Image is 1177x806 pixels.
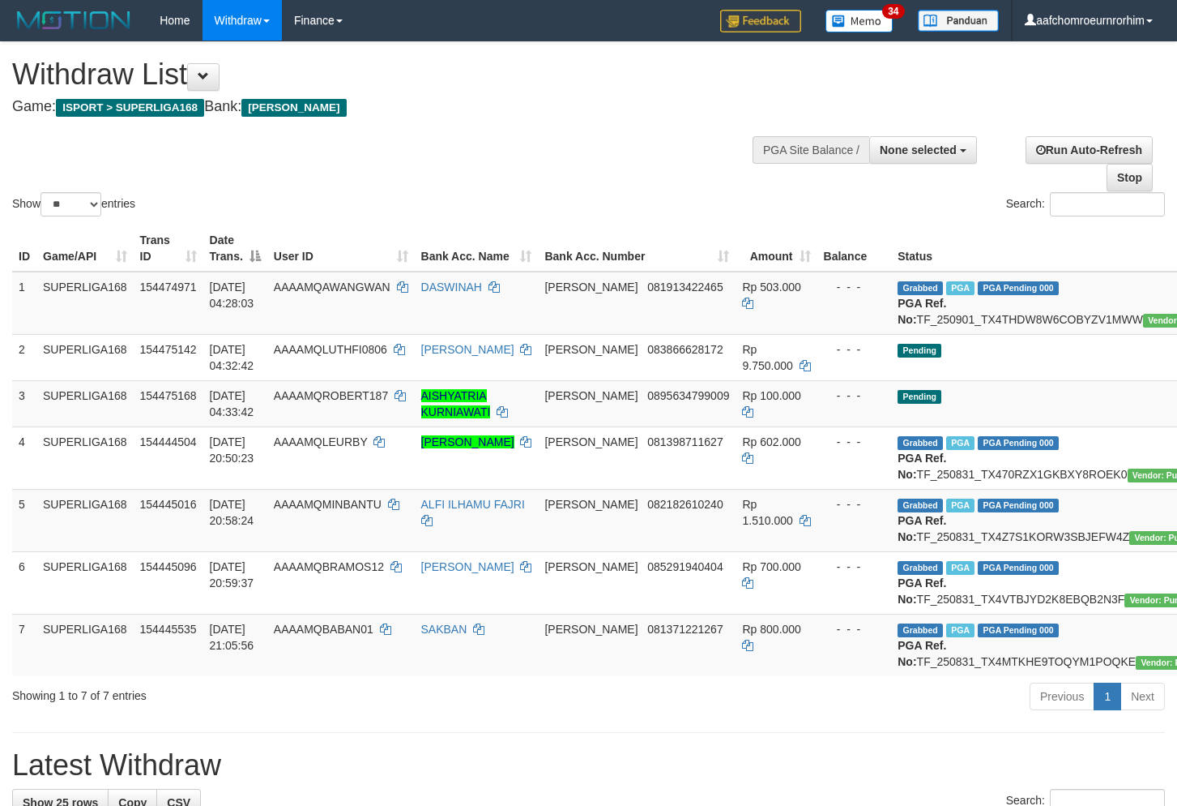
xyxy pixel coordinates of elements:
[647,560,723,573] span: Copy 085291940404 to clipboard
[898,344,941,358] span: Pending
[1030,683,1094,710] a: Previous
[36,489,134,551] td: SUPERLIGA168
[742,560,800,573] span: Rp 700.000
[140,498,197,511] span: 154445016
[1050,192,1165,217] input: Search:
[538,225,736,272] th: Bank Acc. Number: activate to sort column ascending
[946,499,974,512] span: Marked by aafheankoy
[421,281,482,294] a: DASWINAH
[978,281,1059,295] span: PGA Pending
[1026,136,1153,164] a: Run Auto-Refresh
[140,281,197,294] span: 154474971
[421,435,514,448] a: [PERSON_NAME]
[12,681,478,704] div: Showing 1 to 7 of 7 entries
[12,58,769,91] h1: Withdraw List
[36,334,134,380] td: SUPERLIGA168
[140,343,197,356] span: 154475142
[544,498,638,511] span: [PERSON_NAME]
[946,436,974,450] span: Marked by aafounsreynich
[824,559,885,575] div: - - -
[36,614,134,676] td: SUPERLIGA168
[647,343,723,356] span: Copy 083866628172 to clipboard
[898,390,941,404] span: Pending
[210,498,254,527] span: [DATE] 20:58:24
[12,551,36,614] td: 6
[140,560,197,573] span: 154445096
[544,389,638,402] span: [PERSON_NAME]
[978,561,1059,575] span: PGA Pending
[140,389,197,402] span: 154475168
[898,577,946,606] b: PGA Ref. No:
[824,621,885,637] div: - - -
[898,297,946,326] b: PGA Ref. No:
[898,514,946,543] b: PGA Ref. No:
[56,99,204,117] span: ISPORT > SUPERLIGA168
[210,560,254,589] span: [DATE] 20:59:37
[647,281,723,294] span: Copy 081913422465 to clipboard
[210,343,254,372] span: [DATE] 04:32:42
[274,623,373,636] span: AAAAMQBABAN01
[869,136,977,164] button: None selected
[12,427,36,489] td: 4
[817,225,892,272] th: Balance
[742,389,800,402] span: Rp 100.000
[824,496,885,512] div: - - -
[12,380,36,427] td: 3
[898,561,943,575] span: Grabbed
[267,225,415,272] th: User ID: activate to sort column ascending
[203,225,267,272] th: Date Trans.: activate to sort column descending
[274,498,382,511] span: AAAAMQMINBANTU
[946,561,974,575] span: Marked by aafheankoy
[274,343,387,356] span: AAAAMQLUTHFI0806
[274,281,390,294] span: AAAAMQAWANGWAN
[421,389,491,418] a: AISHYATRIA KURNIAWATI
[12,614,36,676] td: 7
[12,192,135,217] label: Show entries
[978,436,1059,450] span: PGA Pending
[742,435,800,448] span: Rp 602.000
[880,144,957,156] span: None selected
[544,435,638,448] span: [PERSON_NAME]
[421,623,467,636] a: SAKBAN
[736,225,817,272] th: Amount: activate to sort column ascending
[36,380,134,427] td: SUPERLIGA168
[544,560,638,573] span: [PERSON_NAME]
[1107,164,1153,191] a: Stop
[12,8,135,32] img: MOTION_logo.png
[647,389,729,402] span: Copy 0895634799009 to clipboard
[882,4,904,19] span: 34
[742,623,800,636] span: Rp 800.000
[41,192,101,217] select: Showentries
[753,136,869,164] div: PGA Site Balance /
[918,10,999,32] img: panduan.png
[978,624,1059,637] span: PGA Pending
[210,623,254,652] span: [DATE] 21:05:56
[544,343,638,356] span: [PERSON_NAME]
[647,623,723,636] span: Copy 081371221267 to clipboard
[415,225,539,272] th: Bank Acc. Name: activate to sort column ascending
[241,99,346,117] span: [PERSON_NAME]
[12,225,36,272] th: ID
[898,452,946,481] b: PGA Ref. No:
[140,435,197,448] span: 154444504
[824,434,885,450] div: - - -
[421,498,525,511] a: ALFI ILHAMU FAJRI
[898,624,943,637] span: Grabbed
[898,639,946,668] b: PGA Ref. No:
[36,427,134,489] td: SUPERLIGA168
[898,499,943,512] span: Grabbed
[898,281,943,295] span: Grabbed
[647,435,723,448] span: Copy 081398711627 to clipboard
[824,388,885,404] div: - - -
[421,343,514,356] a: [PERSON_NAME]
[946,624,974,637] span: Marked by aafheankoy
[36,272,134,335] td: SUPERLIGA168
[978,499,1059,512] span: PGA Pending
[12,489,36,551] td: 5
[134,225,203,272] th: Trans ID: activate to sort column ascending
[824,341,885,358] div: - - -
[544,623,638,636] span: [PERSON_NAME]
[274,389,388,402] span: AAAAMQROBERT187
[274,435,368,448] span: AAAAMQLEURBY
[742,498,792,527] span: Rp 1.510.000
